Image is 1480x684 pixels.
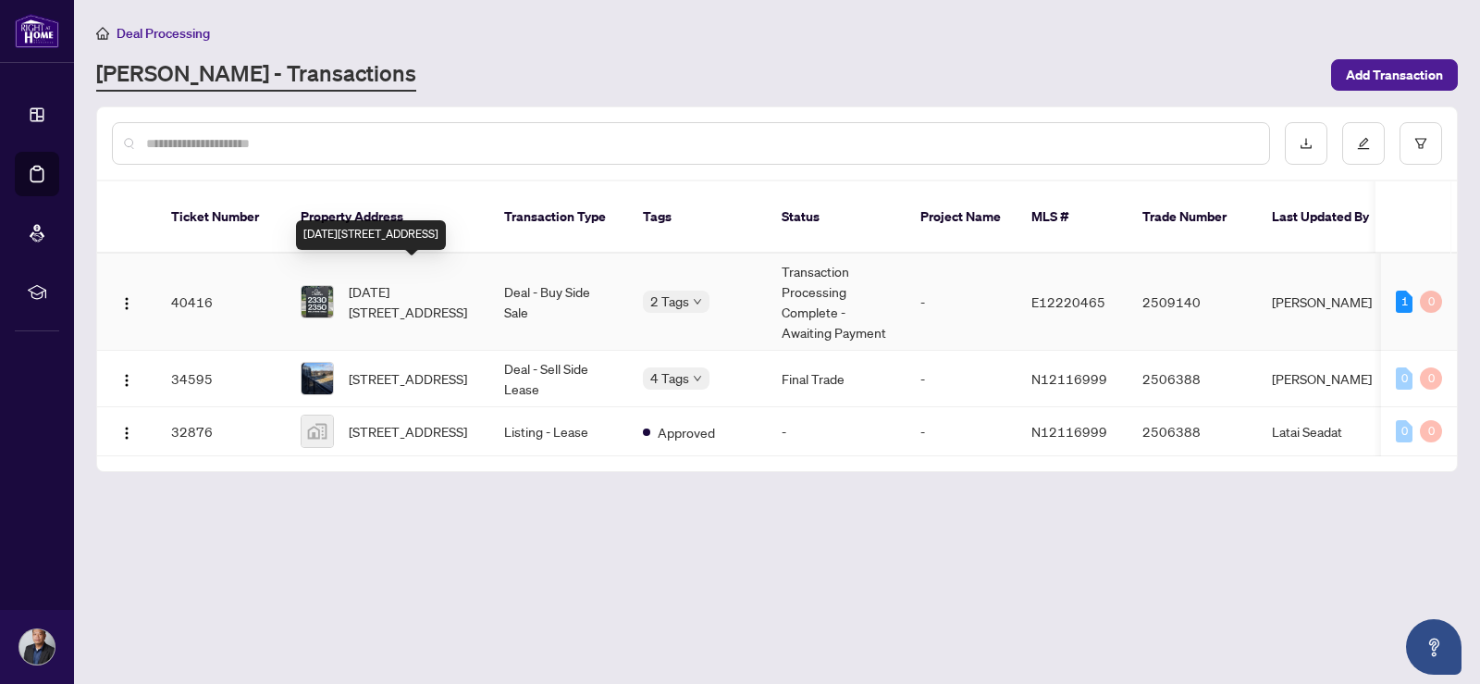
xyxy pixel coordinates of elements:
[1396,367,1412,390] div: 0
[489,407,628,456] td: Listing - Lease
[119,296,134,311] img: Logo
[628,181,767,254] th: Tags
[1420,367,1442,390] div: 0
[693,374,702,383] span: down
[1342,122,1385,165] button: edit
[96,58,416,92] a: [PERSON_NAME] - Transactions
[767,351,906,407] td: Final Trade
[156,254,286,351] td: 40416
[19,629,55,665] img: Profile Icon
[650,367,689,389] span: 4 Tags
[906,407,1017,456] td: -
[302,286,333,317] img: thumbnail-img
[156,181,286,254] th: Ticket Number
[1396,420,1412,442] div: 0
[156,351,286,407] td: 34595
[1257,181,1396,254] th: Last Updated By
[302,416,333,447] img: thumbnail-img
[489,254,628,351] td: Deal - Buy Side Sale
[96,27,109,40] span: home
[1300,137,1313,150] span: download
[349,421,467,441] span: [STREET_ADDRESS]
[1031,293,1105,310] span: E12220465
[112,364,142,393] button: Logo
[1346,60,1443,90] span: Add Transaction
[296,220,446,250] div: [DATE][STREET_ADDRESS]
[1331,59,1458,91] button: Add Transaction
[1031,370,1107,387] span: N12116999
[650,291,689,312] span: 2 Tags
[1128,181,1257,254] th: Trade Number
[1406,619,1461,675] button: Open asap
[906,181,1017,254] th: Project Name
[286,181,489,254] th: Property Address
[658,422,715,442] span: Approved
[1257,254,1396,351] td: [PERSON_NAME]
[1420,291,1442,313] div: 0
[1257,351,1396,407] td: [PERSON_NAME]
[1031,423,1107,440] span: N12116999
[1357,137,1370,150] span: edit
[349,368,467,389] span: [STREET_ADDRESS]
[1396,291,1412,313] div: 1
[767,407,906,456] td: -
[302,363,333,394] img: thumbnail-img
[1017,181,1128,254] th: MLS #
[1414,137,1427,150] span: filter
[156,407,286,456] td: 32876
[112,417,142,446] button: Logo
[1128,407,1257,456] td: 2506388
[112,287,142,317] button: Logo
[767,181,906,254] th: Status
[693,297,702,306] span: down
[119,426,134,441] img: Logo
[906,351,1017,407] td: -
[1400,122,1442,165] button: filter
[906,254,1017,351] td: -
[1257,407,1396,456] td: Latai Seadat
[1285,122,1327,165] button: download
[117,25,210,42] span: Deal Processing
[349,281,475,322] span: [DATE][STREET_ADDRESS]
[489,181,628,254] th: Transaction Type
[1420,420,1442,442] div: 0
[1128,254,1257,351] td: 2509140
[15,14,59,48] img: logo
[119,373,134,388] img: Logo
[489,351,628,407] td: Deal - Sell Side Lease
[767,254,906,351] td: Transaction Processing Complete - Awaiting Payment
[1128,351,1257,407] td: 2506388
